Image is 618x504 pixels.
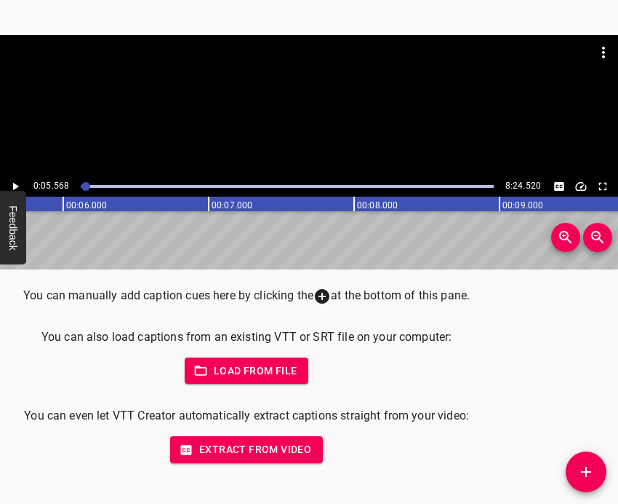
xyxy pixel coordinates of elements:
[583,223,612,252] button: Zoom Out
[502,200,543,210] text: 00:09.000
[505,181,541,191] span: 8:24.520
[23,287,470,305] p: You can manually add caption cues here by clicking the at the bottom of this pane.
[593,177,612,196] div: Toggle Full Screen
[196,362,297,380] span: Load from file
[571,177,590,196] button: Change Playback Speed
[23,407,470,425] p: You can even let VTT Creator automatically extract captions straight from your video:
[185,358,309,385] button: Load from file
[212,200,252,210] text: 00:07.000
[182,441,311,459] span: Extract from video
[33,181,69,191] span: 0:05.568
[6,177,25,196] button: Play/Pause
[550,177,569,196] button: Toggle captions
[23,328,470,346] p: You can also load captions from an existing VTT or SRT file on your computer:
[66,200,107,210] text: 00:06.000
[357,200,398,210] text: 00:08.000
[551,223,580,252] button: Zoom In
[593,177,612,196] button: Toggle fullscreen
[81,185,494,188] div: Play progress
[566,452,606,492] button: Add Cue
[170,436,323,463] button: Extract from video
